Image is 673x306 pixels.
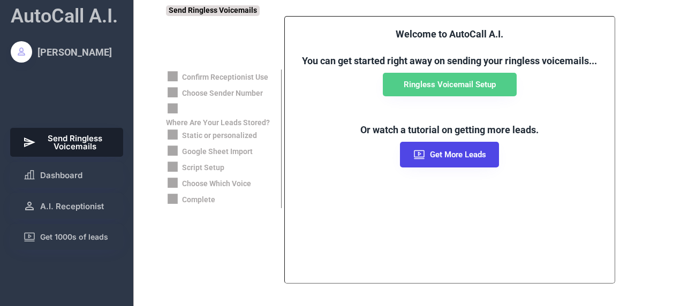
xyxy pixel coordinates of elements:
[182,195,215,205] div: Complete
[10,224,124,250] button: Get 1000s of leads
[40,171,82,179] span: Dashboard
[166,5,260,16] div: Send Ringless Voicemails
[40,233,108,241] span: Get 1000s of leads
[182,163,224,173] div: Script Setup
[360,124,539,135] font: Or watch a tutorial on getting more leads.
[10,193,124,219] button: A.I. Receptionist
[182,72,268,83] div: Confirm Receptionist Use
[40,202,104,210] span: A.I. Receptionist
[10,162,124,188] button: Dashboard
[11,3,118,29] div: AutoCall A.I.
[182,131,257,141] div: Static or personalized
[37,45,112,59] div: [PERSON_NAME]
[302,28,597,66] font: Welcome to AutoCall A.I. You can get started right away on sending your ringless voicemails...
[182,88,263,99] div: Choose Sender Number
[10,128,124,157] button: Send Ringless Voicemails
[40,134,111,150] span: Send Ringless Voicemails
[182,147,253,157] div: Google Sheet Import
[182,179,251,189] div: Choose Which Voice
[383,73,517,96] button: Ringless Voicemail Setup
[166,118,270,128] div: Where Are Your Leads Stored?
[430,151,486,159] span: Get More Leads
[400,142,499,167] button: Get More Leads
